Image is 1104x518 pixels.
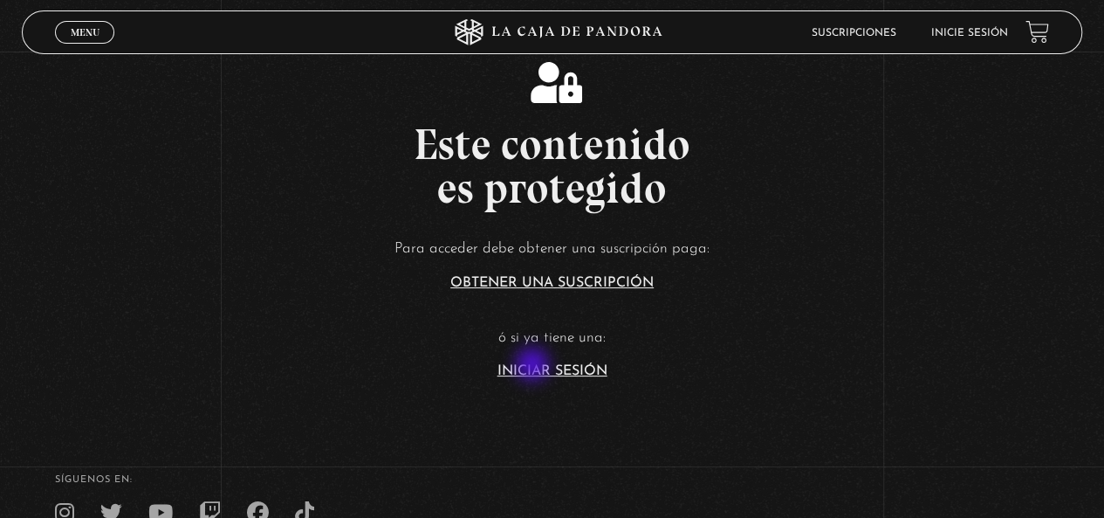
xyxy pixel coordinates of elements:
a: Inicie sesión [931,28,1008,38]
a: Suscripciones [812,28,896,38]
span: Cerrar [65,42,106,54]
a: View your shopping cart [1025,20,1049,44]
span: Menu [71,27,99,38]
a: Obtener una suscripción [450,276,654,290]
h4: SÍguenos en: [55,475,1049,485]
a: Iniciar Sesión [497,364,607,378]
